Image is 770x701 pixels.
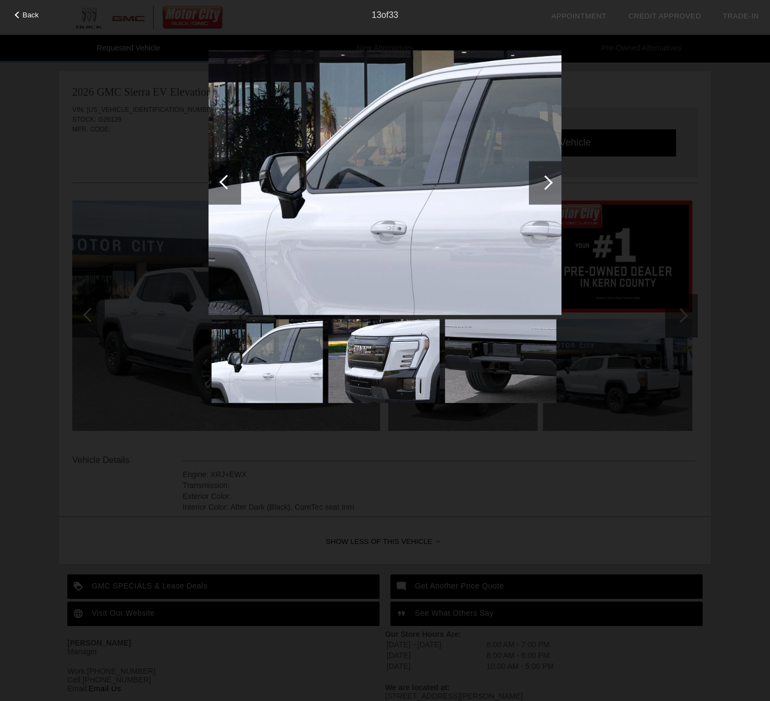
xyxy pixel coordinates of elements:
[628,12,701,20] a: Credit Approved
[551,12,607,20] a: Appointment
[723,12,759,20] a: Trade-In
[372,10,382,20] span: 13
[329,320,440,403] img: ae03fd76b58017bd3c1c8c7a4ed1aaa9x.jpg
[23,11,39,19] span: Back
[389,10,399,20] span: 33
[209,50,561,315] img: c9a3584ec4fda2966fbaf06c4ea1931cx.jpg
[445,320,557,403] img: 9a3b01758e06132de3b92396352f84e5x.jpg
[212,320,323,403] img: c9a3584ec4fda2966fbaf06c4ea1931cx.jpg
